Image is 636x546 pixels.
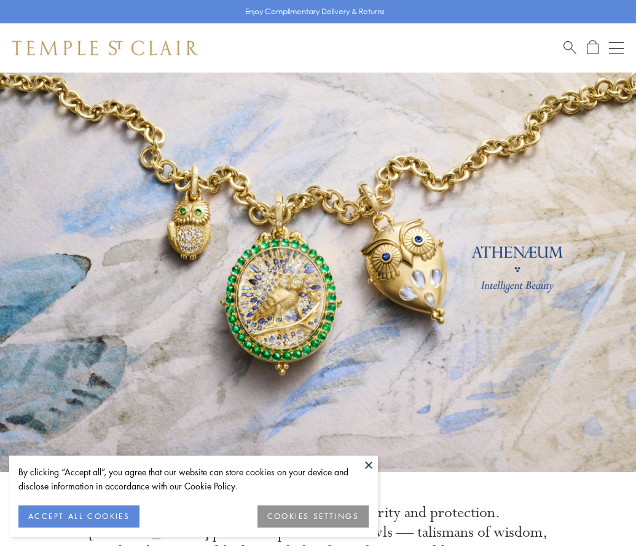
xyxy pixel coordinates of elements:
[563,40,576,55] a: Search
[245,6,385,18] p: Enjoy Complimentary Delivery & Returns
[257,505,369,528] button: COOKIES SETTINGS
[587,40,599,55] a: Open Shopping Bag
[18,505,139,528] button: ACCEPT ALL COOKIES
[609,41,624,55] button: Open navigation
[12,41,198,55] img: Temple St. Clair
[18,465,369,493] div: By clicking “Accept all”, you agree that our website can store cookies on your device and disclos...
